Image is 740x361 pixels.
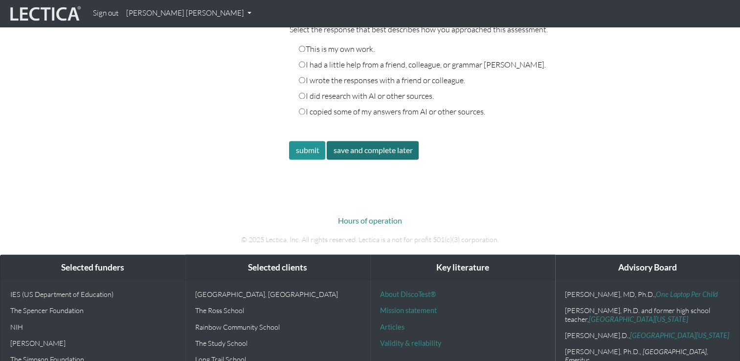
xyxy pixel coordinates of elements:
[8,4,81,23] img: lecticalive
[299,61,305,68] input: I had a little help from a friend, colleague, or grammar [PERSON_NAME].
[555,255,740,280] div: Advisory Board
[327,141,419,159] button: save and complete later
[299,90,433,102] label: I did research with AI or other sources.
[380,290,436,298] a: About DiscoTest®
[299,74,465,86] label: I wrote the responses with a friend or colleague.
[299,106,485,117] label: I copied some of my answers from AI or other sources.
[89,4,122,23] a: Sign out
[589,315,688,323] a: [GEOGRAPHIC_DATA][US_STATE]
[370,255,555,280] div: Key literature
[195,338,360,347] p: The Study School
[299,45,305,52] input: This is my own work.
[565,290,730,298] p: [PERSON_NAME], MD, Ph.D.,
[630,331,729,339] a: [GEOGRAPHIC_DATA][US_STATE]
[289,23,612,35] p: Select the response that best describes how you approached this assessment.
[299,108,305,114] input: I copied some of my answers from AI or other sources.
[299,77,305,83] input: I wrote the responses with a friend or colleague.
[10,306,175,314] p: The Spencer Foundation
[122,4,255,23] a: [PERSON_NAME] [PERSON_NAME]
[195,306,360,314] p: The Ross School
[195,322,360,331] p: Rainbow Community School
[380,306,437,314] a: Mission statement
[380,338,441,347] a: Validity & reliability
[380,322,404,331] a: Articles
[565,306,730,323] p: [PERSON_NAME], Ph.D. and former high school teacher,
[0,255,185,280] div: Selected funders
[565,331,730,339] p: [PERSON_NAME].D.,
[299,59,545,70] label: I had a little help from a friend, colleague, or grammar [PERSON_NAME].
[289,141,325,159] button: submit
[10,338,175,347] p: [PERSON_NAME]
[10,290,175,298] p: IES (US Department of Education)
[185,255,370,280] div: Selected clients
[10,322,175,331] p: NIH
[195,290,360,298] p: [GEOGRAPHIC_DATA], [GEOGRAPHIC_DATA]
[99,234,642,245] p: © 2025 Lectica, Inc. All rights reserved. Lectica is a not for profit 501(c)(3) corporation.
[299,43,374,55] label: This is my own work.
[656,290,718,298] a: One Laptop Per Child
[338,215,402,225] a: Hours of operation
[299,92,305,99] input: I did research with AI or other sources.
